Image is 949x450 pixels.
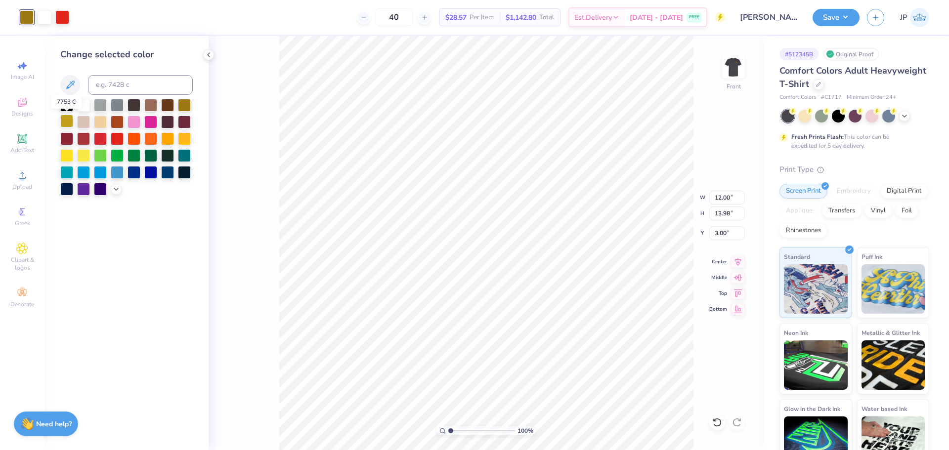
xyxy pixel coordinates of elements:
[895,204,918,218] div: Foil
[11,110,33,118] span: Designs
[900,8,929,27] a: JP
[862,251,882,262] span: Puff Ink
[862,327,920,338] span: Metallic & Glitter Ink
[733,7,805,27] input: Untitled Design
[784,264,848,314] img: Standard
[375,8,413,26] input: – –
[88,75,193,95] input: e.g. 7428 c
[847,93,896,102] span: Minimum Order: 24 +
[862,340,925,390] img: Metallic & Glitter Ink
[574,12,612,23] span: Est. Delivery
[880,184,928,199] div: Digital Print
[724,57,743,77] img: Front
[784,340,848,390] img: Neon Ink
[51,95,82,109] div: 7753 C
[630,12,683,23] span: [DATE] - [DATE]
[791,132,913,150] div: This color can be expedited for 5 day delivery.
[709,290,727,297] span: Top
[779,204,819,218] div: Applique
[727,82,741,91] div: Front
[10,146,34,154] span: Add Text
[784,251,810,262] span: Standard
[470,12,494,23] span: Per Item
[910,8,929,27] img: John Paul Torres
[60,48,193,61] div: Change selected color
[11,73,34,81] span: Image AI
[784,404,840,414] span: Glow in the Dark Ink
[864,204,892,218] div: Vinyl
[791,133,844,141] strong: Fresh Prints Flash:
[15,219,30,227] span: Greek
[779,184,827,199] div: Screen Print
[823,48,879,60] div: Original Proof
[518,426,533,435] span: 100 %
[445,12,467,23] span: $28.57
[900,12,907,23] span: JP
[779,65,926,90] span: Comfort Colors Adult Heavyweight T-Shirt
[12,183,32,191] span: Upload
[709,274,727,281] span: Middle
[813,9,860,26] button: Save
[862,264,925,314] img: Puff Ink
[539,12,554,23] span: Total
[36,419,72,429] strong: Need help?
[709,258,727,265] span: Center
[5,256,40,272] span: Clipart & logos
[779,164,929,175] div: Print Type
[689,14,699,21] span: FREE
[822,204,862,218] div: Transfers
[709,306,727,313] span: Bottom
[10,300,34,308] span: Decorate
[779,93,816,102] span: Comfort Colors
[821,93,842,102] span: # C1717
[862,404,907,414] span: Water based Ink
[506,12,536,23] span: $1,142.80
[779,223,827,238] div: Rhinestones
[784,327,808,338] span: Neon Ink
[830,184,877,199] div: Embroidery
[779,48,819,60] div: # 512345B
